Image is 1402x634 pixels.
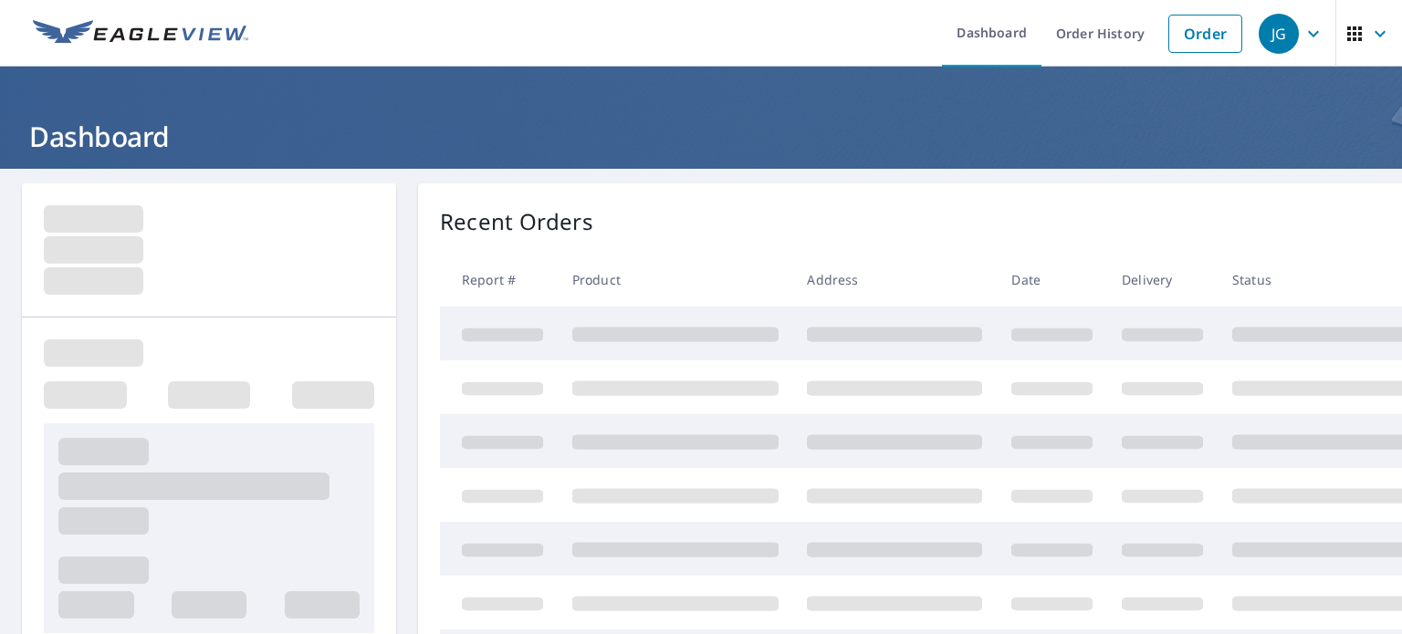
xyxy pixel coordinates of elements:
[440,253,558,307] th: Report #
[1107,253,1218,307] th: Delivery
[33,20,248,47] img: EV Logo
[1259,14,1299,54] div: JG
[558,253,793,307] th: Product
[22,118,1380,155] h1: Dashboard
[1168,15,1242,53] a: Order
[792,253,997,307] th: Address
[997,253,1107,307] th: Date
[440,205,593,238] p: Recent Orders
